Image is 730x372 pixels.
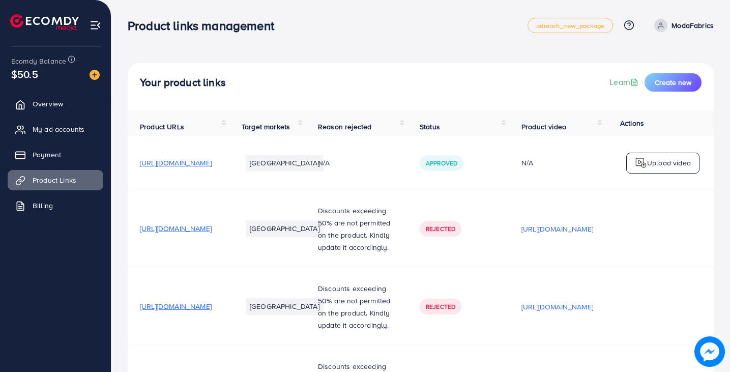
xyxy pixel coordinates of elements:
[33,99,63,109] span: Overview
[647,157,691,169] p: Upload video
[609,76,640,88] a: Learn
[536,22,604,29] span: adreach_new_package
[420,122,440,132] span: Status
[33,124,84,134] span: My ad accounts
[694,336,725,367] img: image
[11,67,38,81] span: $50.5
[33,201,53,211] span: Billing
[11,56,66,66] span: Ecomdy Balance
[318,158,330,168] span: N/A
[246,155,324,171] li: [GEOGRAPHIC_DATA]
[426,224,455,233] span: Rejected
[528,18,613,33] a: adreach_new_package
[128,18,282,33] h3: Product links management
[318,282,395,331] p: Discounts exceeding 50% are not permitted on the product. Kindly update it accordingly.
[8,170,103,190] a: Product Links
[33,150,61,160] span: Payment
[8,145,103,165] a: Payment
[242,122,290,132] span: Target markets
[10,14,79,30] img: logo
[140,122,184,132] span: Product URLs
[645,73,702,92] button: Create new
[246,220,324,237] li: [GEOGRAPHIC_DATA]
[140,158,212,168] span: [URL][DOMAIN_NAME]
[635,157,647,169] img: logo
[620,118,644,128] span: Actions
[521,158,593,168] div: N/A
[521,301,593,313] p: [URL][DOMAIN_NAME]
[140,301,212,311] span: [URL][DOMAIN_NAME]
[90,70,100,80] img: image
[318,122,371,132] span: Reason rejected
[140,76,226,89] h4: Your product links
[90,19,101,31] img: menu
[246,298,324,314] li: [GEOGRAPHIC_DATA]
[8,119,103,139] a: My ad accounts
[8,94,103,114] a: Overview
[521,122,566,132] span: Product video
[318,205,395,253] p: Discounts exceeding 50% are not permitted on the product. Kindly update it accordingly.
[426,159,457,167] span: Approved
[426,302,455,311] span: Rejected
[655,77,691,88] span: Create new
[140,223,212,234] span: [URL][DOMAIN_NAME]
[33,175,76,185] span: Product Links
[8,195,103,216] a: Billing
[521,223,593,235] p: [URL][DOMAIN_NAME]
[650,19,714,32] a: ModaFabrics
[671,19,714,32] p: ModaFabrics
